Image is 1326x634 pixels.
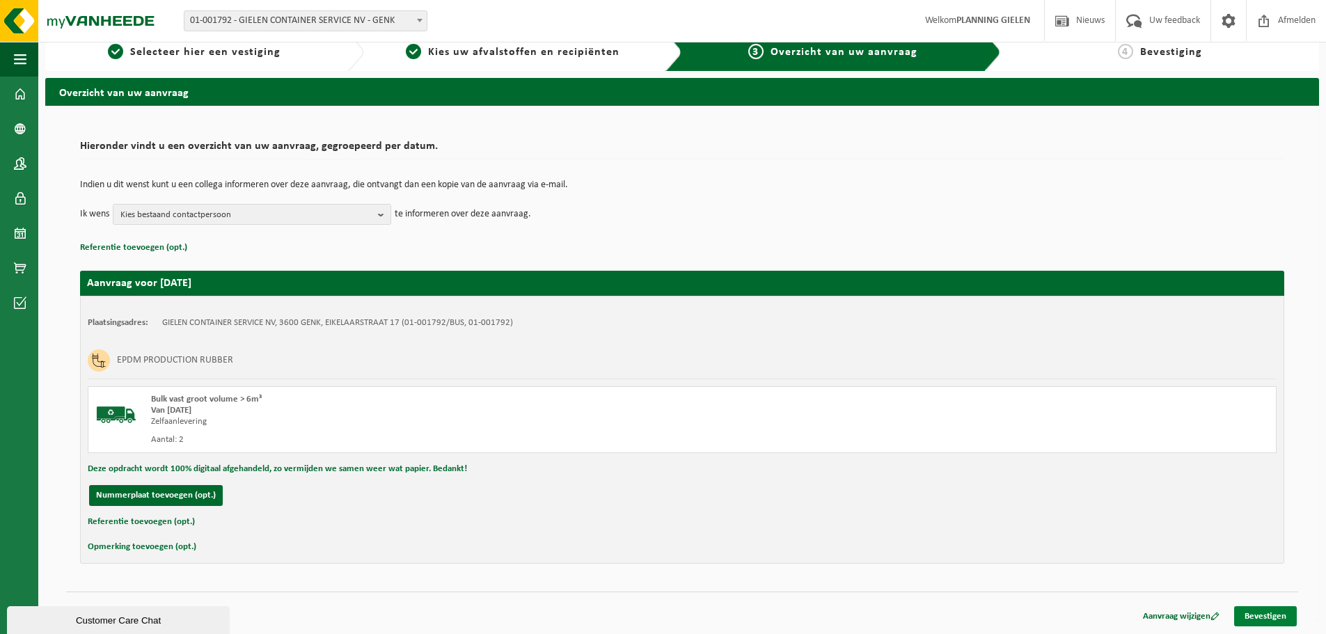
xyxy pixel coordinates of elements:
[80,239,187,257] button: Referentie toevoegen (opt.)
[88,513,195,531] button: Referentie toevoegen (opt.)
[80,180,1284,190] p: Indien u dit wenst kunt u een collega informeren over deze aanvraag, die ontvangt dan een kopie v...
[88,460,467,478] button: Deze opdracht wordt 100% digitaal afgehandeld, zo vermijden we samen weer wat papier. Bedankt!
[80,141,1284,159] h2: Hieronder vindt u een overzicht van uw aanvraag, gegroepeerd per datum.
[7,603,232,634] iframe: chat widget
[95,394,137,436] img: BL-SO-LV.png
[1132,606,1230,626] a: Aanvraag wijzigen
[151,434,738,445] div: Aantal: 2
[184,11,427,31] span: 01-001792 - GIELEN CONTAINER SERVICE NV - GENK
[151,395,262,404] span: Bulk vast groot volume > 6m³
[371,44,655,61] a: 2Kies uw afvalstoffen en recipiënten
[80,204,109,225] p: Ik wens
[52,44,336,61] a: 1Selecteer hier een vestiging
[1140,47,1202,58] span: Bevestiging
[108,44,123,59] span: 1
[87,278,191,289] strong: Aanvraag voor [DATE]
[113,204,391,225] button: Kies bestaand contactpersoon
[117,349,233,372] h3: EPDM PRODUCTION RUBBER
[771,47,917,58] span: Overzicht van uw aanvraag
[88,318,148,327] strong: Plaatsingsadres:
[395,204,531,225] p: te informeren over deze aanvraag.
[184,10,427,31] span: 01-001792 - GIELEN CONTAINER SERVICE NV - GENK
[162,317,513,328] td: GIELEN CONTAINER SERVICE NV, 3600 GENK, EIKELAARSTRAAT 17 (01-001792/BUS, 01-001792)
[151,406,191,415] strong: Van [DATE]
[45,78,1319,105] h2: Overzicht van uw aanvraag
[428,47,619,58] span: Kies uw afvalstoffen en recipiënten
[1118,44,1133,59] span: 4
[151,416,738,427] div: Zelfaanlevering
[120,205,372,225] span: Kies bestaand contactpersoon
[406,44,421,59] span: 2
[748,44,764,59] span: 3
[130,47,281,58] span: Selecteer hier een vestiging
[89,485,223,506] button: Nummerplaat toevoegen (opt.)
[1234,606,1297,626] a: Bevestigen
[88,538,196,556] button: Opmerking toevoegen (opt.)
[956,15,1030,26] strong: PLANNING GIELEN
